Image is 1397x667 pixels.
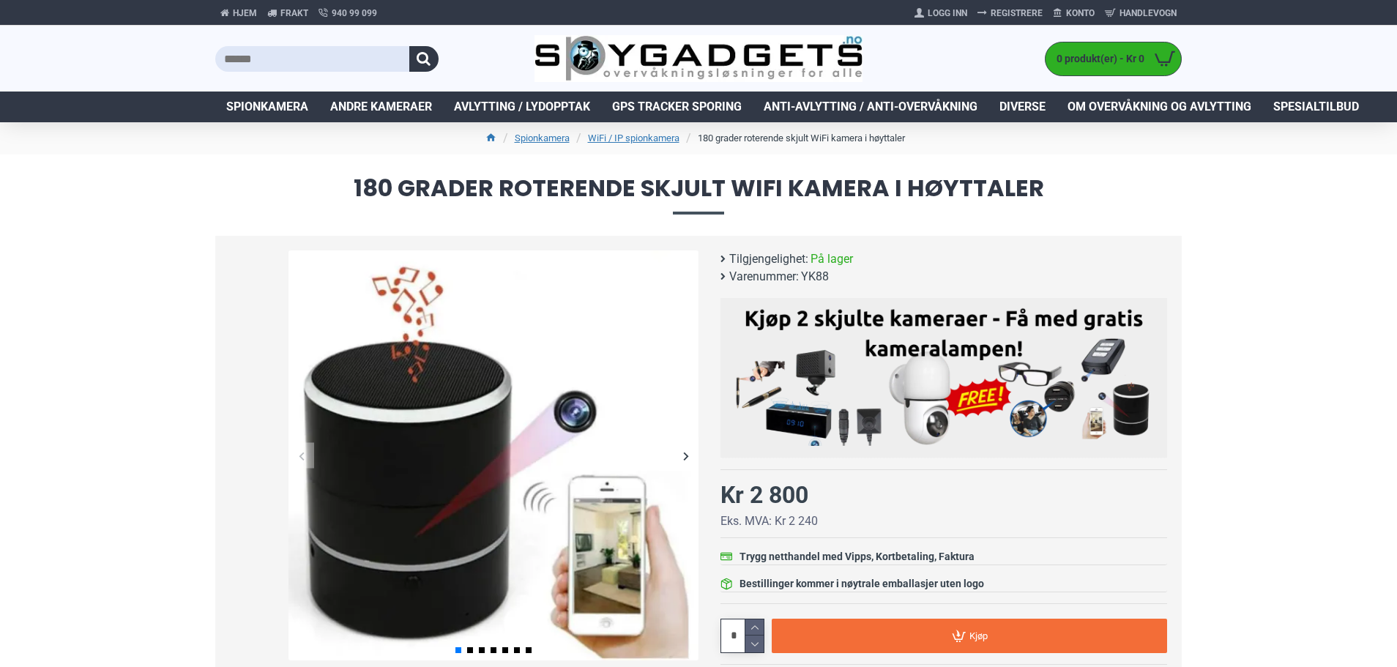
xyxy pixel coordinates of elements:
[1057,92,1262,122] a: Om overvåkning og avlytting
[731,305,1156,446] img: Kjøp 2 skjulte kameraer – Få med gratis kameralampe!
[319,92,443,122] a: Andre kameraer
[226,98,308,116] span: Spionkamera
[991,7,1043,20] span: Registrere
[729,268,799,286] b: Varenummer:
[280,7,308,20] span: Frakt
[801,268,829,286] span: YK88
[330,98,432,116] span: Andre kameraer
[288,250,698,660] img: 180 grader roterende skjult WiFi kamera i høyttaler - SpyGadgets.no
[1046,42,1181,75] a: 0 produkt(er) - Kr 0
[909,1,972,25] a: Logg Inn
[215,92,319,122] a: Spionkamera
[601,92,753,122] a: GPS Tracker Sporing
[467,647,473,653] span: Go to slide 2
[720,477,808,513] div: Kr 2 800
[740,576,984,592] div: Bestillinger kommer i nøytrale emballasjer uten logo
[1262,92,1370,122] a: Spesialtilbud
[740,549,975,564] div: Trygg netthandel med Vipps, Kortbetaling, Faktura
[1046,51,1148,67] span: 0 produkt(er) - Kr 0
[454,98,590,116] span: Avlytting / Lydopptak
[588,131,679,146] a: WiFi / IP spionkamera
[1273,98,1359,116] span: Spesialtilbud
[1100,1,1182,25] a: Handlevogn
[515,131,570,146] a: Spionkamera
[534,35,863,83] img: SpyGadgets.no
[1048,1,1100,25] a: Konto
[332,7,377,20] span: 940 99 099
[526,647,532,653] span: Go to slide 7
[1068,98,1251,116] span: Om overvåkning og avlytting
[233,7,257,20] span: Hjem
[1120,7,1177,20] span: Handlevogn
[673,443,698,469] div: Next slide
[215,176,1182,214] span: 180 grader roterende skjult WiFi kamera i høyttaler
[729,250,808,268] b: Tilgjengelighet:
[491,647,496,653] span: Go to slide 4
[455,647,461,653] span: Go to slide 1
[753,92,988,122] a: Anti-avlytting / Anti-overvåkning
[764,98,977,116] span: Anti-avlytting / Anti-overvåkning
[972,1,1048,25] a: Registrere
[969,631,988,641] span: Kjøp
[288,443,314,469] div: Previous slide
[612,98,742,116] span: GPS Tracker Sporing
[443,92,601,122] a: Avlytting / Lydopptak
[514,647,520,653] span: Go to slide 6
[479,647,485,653] span: Go to slide 3
[999,98,1046,116] span: Diverse
[988,92,1057,122] a: Diverse
[1066,7,1095,20] span: Konto
[928,7,967,20] span: Logg Inn
[811,250,853,268] span: På lager
[502,647,508,653] span: Go to slide 5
